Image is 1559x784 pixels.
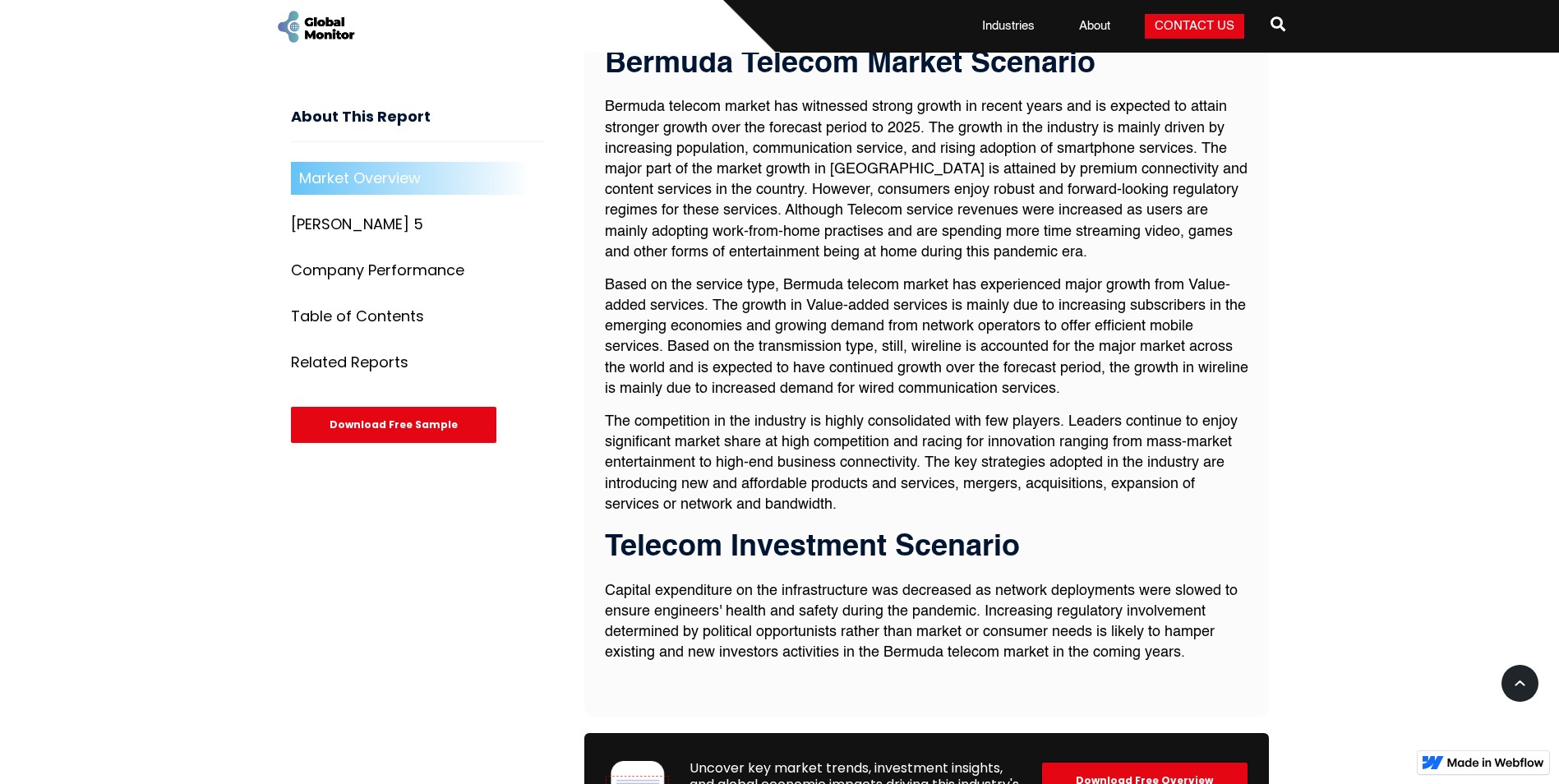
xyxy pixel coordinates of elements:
h3: Telecom Investment Scenario [605,532,1248,565]
a:  [1271,10,1285,43]
img: Made in Webflow [1447,758,1544,768]
div: Company Performance [291,262,464,279]
a: Contact Us [1145,14,1244,39]
a: Industries [972,18,1045,35]
a: [PERSON_NAME] 5 [291,208,545,241]
h3: About This Report [291,108,545,142]
p: The competition in the industry is highly consolidated with few players. Leaders continue to enjo... [605,412,1248,515]
div: [PERSON_NAME] 5 [291,216,423,233]
p: Capital expenditure on the infrastructure was decreased as network deployments were slowed to ens... [605,581,1248,664]
div: Related Reports [291,354,408,371]
a: Company Performance [291,254,545,287]
a: About [1069,18,1120,35]
p: Based on the service type, Bermuda telecom market has experienced major growth from Value-added s... [605,275,1248,399]
h3: Bermuda Telecom Market Scenario [605,48,1248,81]
a: Related Reports [291,346,545,379]
a: home [274,8,357,45]
span:  [1271,12,1285,35]
div: Market Overview [299,170,421,187]
div: Table of Contents [291,308,424,325]
div: Download Free Sample [291,407,496,443]
a: Table of Contents [291,300,545,333]
a: Market Overview [291,162,545,195]
p: Bermuda telecom market has witnessed strong growth in recent years and is expected to attain stro... [605,97,1248,263]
